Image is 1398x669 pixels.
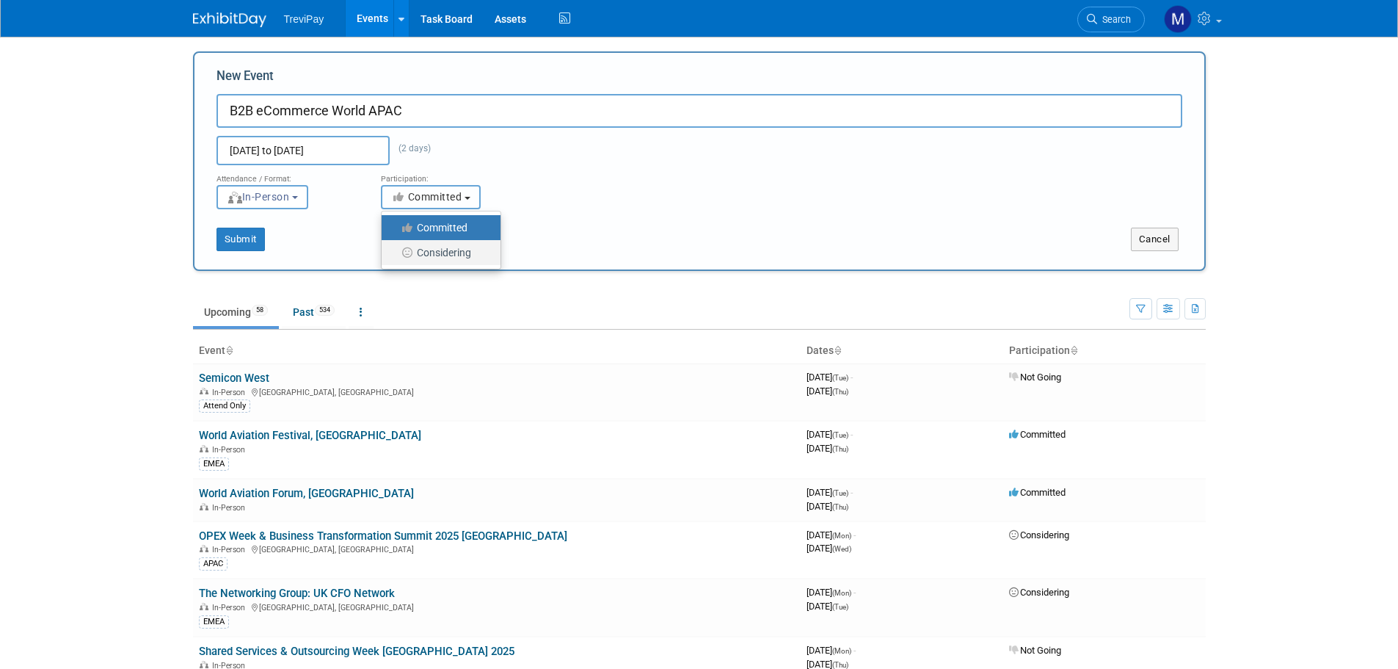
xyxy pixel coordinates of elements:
[807,645,856,656] span: [DATE]
[807,386,848,397] span: [DATE]
[807,372,853,383] span: [DATE]
[282,298,346,326] a: Past534
[200,388,208,395] img: In-Person Event
[381,185,481,209] button: Committed
[1003,339,1206,364] th: Participation
[212,388,250,397] span: In-Person
[200,545,208,552] img: In-Person Event
[807,587,856,598] span: [DATE]
[199,386,795,397] div: [GEOGRAPHIC_DATA], [GEOGRAPHIC_DATA]
[1164,5,1192,33] img: Maiia Khasina
[199,543,795,554] div: [GEOGRAPHIC_DATA], [GEOGRAPHIC_DATA]
[832,489,848,497] span: (Tue)
[807,501,848,512] span: [DATE]
[216,228,265,251] button: Submit
[200,603,208,610] img: In-Person Event
[834,344,841,356] a: Sort by Start Date
[832,589,851,597] span: (Mon)
[853,529,856,540] span: -
[212,545,250,554] span: In-Person
[212,503,250,513] span: In-Person
[391,191,462,203] span: Committed
[199,529,567,543] a: OPEX Week & Business Transformation Summit 2025 [GEOGRAPHIC_DATA]
[200,503,208,510] img: In-Person Event
[1131,228,1179,251] button: Cancel
[832,431,848,439] span: (Tue)
[1009,372,1061,383] span: Not Going
[832,661,848,669] span: (Thu)
[199,645,514,658] a: Shared Services & Outsourcing Week [GEOGRAPHIC_DATA] 2025
[199,372,269,385] a: Semicon West
[193,12,266,27] img: ExhibitDay
[832,545,851,553] span: (Wed)
[807,529,856,540] span: [DATE]
[227,191,290,203] span: In-Person
[193,339,801,364] th: Event
[200,445,208,452] img: In-Person Event
[381,165,523,184] div: Participation:
[284,13,324,25] span: TreviPay
[252,305,268,316] span: 58
[199,615,229,629] div: EMEA
[1009,529,1069,540] span: Considering
[1009,487,1066,498] span: Committed
[390,143,431,153] span: (2 days)
[199,458,229,471] div: EMEA
[212,445,250,455] span: In-Person
[199,399,250,413] div: Attend Only
[199,601,795,612] div: [GEOGRAPHIC_DATA], [GEOGRAPHIC_DATA]
[216,185,308,209] button: In-Person
[389,243,486,262] label: Considering
[851,487,853,498] span: -
[832,603,848,611] span: (Tue)
[853,587,856,598] span: -
[851,429,853,440] span: -
[853,645,856,656] span: -
[389,218,486,237] label: Committed
[1070,344,1077,356] a: Sort by Participation Type
[832,388,848,396] span: (Thu)
[807,487,853,498] span: [DATE]
[216,94,1182,128] input: Name of Trade Show / Conference
[1077,7,1145,32] a: Search
[807,543,851,554] span: [DATE]
[1009,429,1066,440] span: Committed
[1097,14,1131,25] span: Search
[216,136,390,165] input: Start Date - End Date
[212,603,250,612] span: In-Person
[315,305,335,316] span: 534
[832,647,851,655] span: (Mon)
[832,374,848,382] span: (Tue)
[851,372,853,383] span: -
[199,587,395,600] a: The Networking Group: UK CFO Network
[193,298,279,326] a: Upcoming58
[1009,587,1069,598] span: Considering
[832,503,848,511] span: (Thu)
[225,344,233,356] a: Sort by Event Name
[801,339,1003,364] th: Dates
[807,429,853,440] span: [DATE]
[199,557,227,571] div: APAC
[216,68,274,90] label: New Event
[807,601,848,612] span: [DATE]
[216,165,359,184] div: Attendance / Format:
[832,532,851,540] span: (Mon)
[832,445,848,453] span: (Thu)
[1009,645,1061,656] span: Not Going
[200,661,208,668] img: In-Person Event
[807,443,848,454] span: [DATE]
[199,487,414,500] a: World Aviation Forum, [GEOGRAPHIC_DATA]
[199,429,421,442] a: World Aviation Festival, [GEOGRAPHIC_DATA]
